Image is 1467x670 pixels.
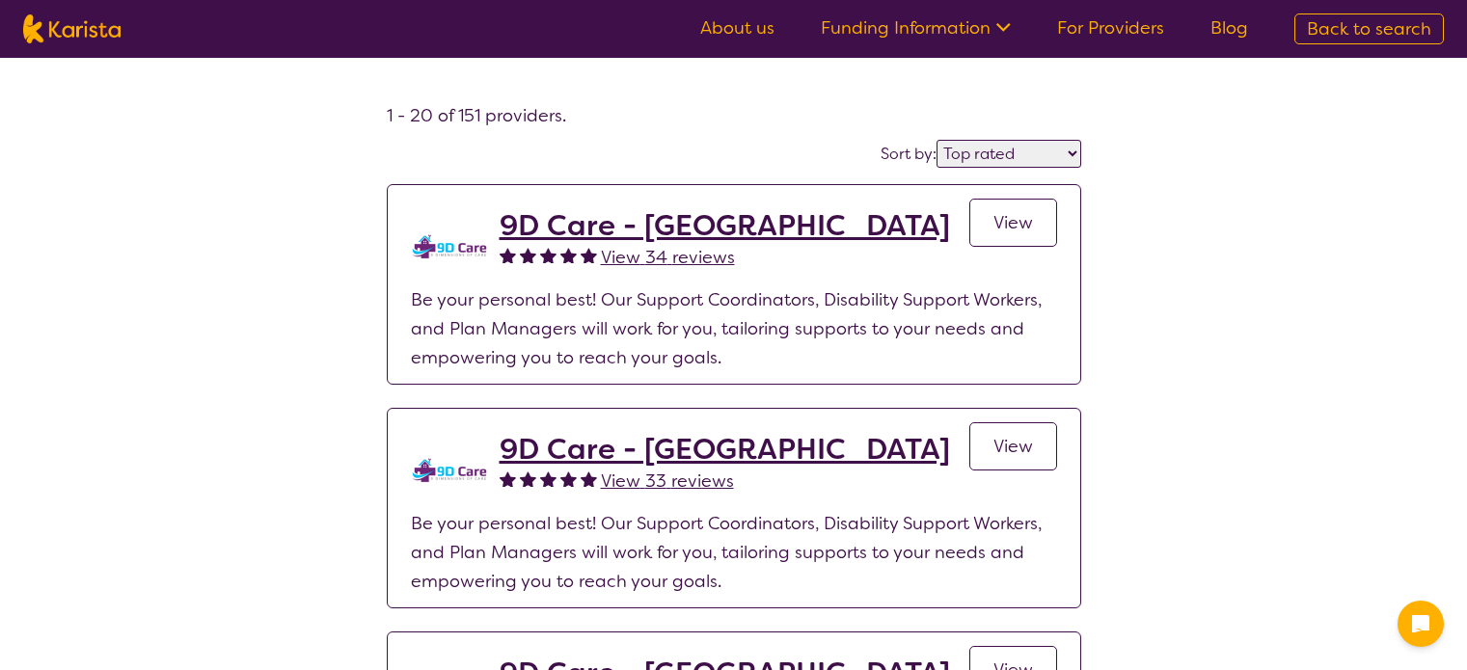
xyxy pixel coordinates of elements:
img: fullstar [500,247,516,263]
img: l4aty9ni5vo8flrqveaj.png [411,432,488,509]
span: View 33 reviews [601,469,734,493]
img: fullstar [520,470,536,487]
a: View [969,199,1057,247]
span: View [993,435,1033,458]
label: Sort by: [881,144,937,164]
a: View 33 reviews [601,467,734,496]
img: fullstar [500,470,516,487]
img: fullstar [540,470,557,487]
a: About us [700,16,774,40]
h4: 1 - 20 of 151 providers . [387,104,1081,127]
img: fullstar [581,247,597,263]
img: fullstar [581,470,597,487]
img: fullstar [520,247,536,263]
a: Funding Information [821,16,1011,40]
p: Be your personal best! Our Support Coordinators, Disability Support Workers, and Plan Managers wi... [411,285,1057,372]
a: 9D Care - [GEOGRAPHIC_DATA] [500,432,950,467]
img: fullstar [560,470,577,487]
img: zklkmrpc7cqrnhnbeqm0.png [411,208,488,285]
img: fullstar [540,247,557,263]
a: Blog [1210,16,1248,40]
a: 9D Care - [GEOGRAPHIC_DATA] [500,208,950,243]
span: View [993,211,1033,234]
a: Back to search [1294,13,1444,44]
span: View 34 reviews [601,246,735,269]
span: Back to search [1307,17,1431,40]
a: View 34 reviews [601,243,735,272]
a: View [969,422,1057,470]
p: Be your personal best! Our Support Coordinators, Disability Support Workers, and Plan Managers wi... [411,509,1057,596]
img: fullstar [560,247,577,263]
img: Karista logo [23,14,121,43]
a: For Providers [1057,16,1164,40]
